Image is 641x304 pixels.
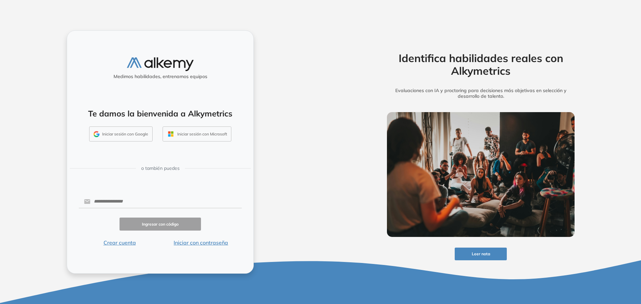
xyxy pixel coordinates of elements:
[521,227,641,304] div: Widget de chat
[141,165,180,172] span: o también puedes
[167,130,175,138] img: OUTLOOK_ICON
[79,239,160,247] button: Crear cuenta
[127,57,194,71] img: logo-alkemy
[93,131,99,137] img: GMAIL_ICON
[76,109,245,118] h4: Te damos la bienvenida a Alkymetrics
[120,218,201,231] button: Ingresar con código
[387,112,575,237] img: img-more-info
[377,88,585,99] h5: Evaluaciones con IA y proctoring para decisiones más objetivas en selección y desarrollo de talento.
[163,126,231,142] button: Iniciar sesión con Microsoft
[89,126,153,142] button: Iniciar sesión con Google
[377,52,585,77] h2: Identifica habilidades reales con Alkymetrics
[455,248,507,261] button: Leer nota
[521,227,641,304] iframe: Chat Widget
[160,239,242,247] button: Iniciar con contraseña
[70,74,251,79] h5: Medimos habilidades, entrenamos equipos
